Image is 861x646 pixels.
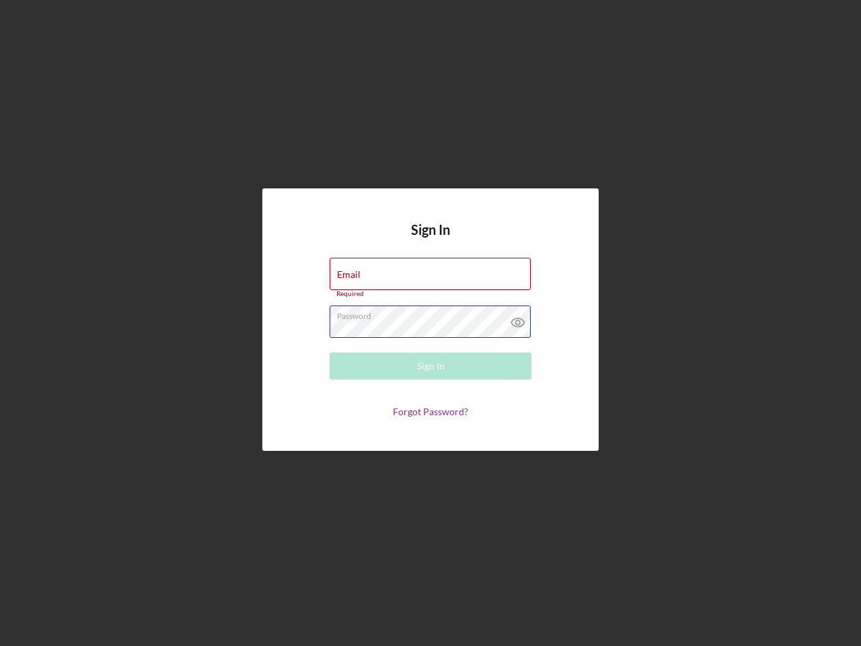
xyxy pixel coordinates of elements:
div: Sign In [417,353,445,380]
button: Sign In [330,353,531,380]
label: Password [337,306,531,321]
label: Email [337,269,361,280]
div: Required [330,290,531,298]
a: Forgot Password? [393,406,468,417]
h4: Sign In [411,222,450,258]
